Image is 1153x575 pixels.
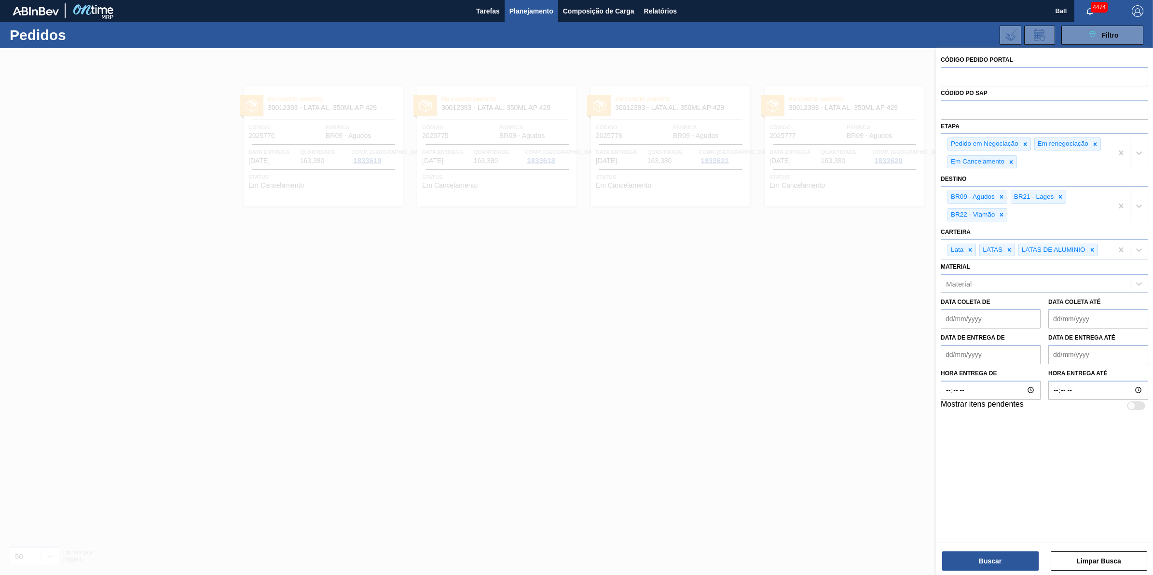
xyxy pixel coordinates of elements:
[946,280,972,288] div: Material
[563,5,634,17] span: Composição de Carga
[941,299,990,305] label: Data coleta de
[1048,309,1148,329] input: dd/mm/yyyy
[1048,334,1115,341] label: Data de Entrega até
[941,56,1013,63] label: Código Pedido Portal
[941,345,1041,364] input: dd/mm/yyyy
[1048,367,1148,381] label: Hora entrega até
[1019,244,1087,256] div: LATAS DE ALUMINIO
[1000,26,1021,45] div: Importar Negociações dos Pedidos
[948,191,996,203] div: BR09 - Agudos
[941,176,966,182] label: Destino
[941,400,1024,411] label: Mostrar itens pendentes
[1035,138,1090,150] div: Em renegociação
[1091,2,1108,13] span: 4474
[941,367,1041,381] label: Hora entrega de
[1048,345,1148,364] input: dd/mm/yyyy
[1061,26,1143,45] button: Filtro
[948,209,996,221] div: BR22 - Viamão
[941,309,1041,329] input: dd/mm/yyyy
[941,334,1005,341] label: Data de Entrega de
[1132,5,1143,17] img: Logout
[948,156,1006,168] div: Em Cancelamento
[941,229,971,235] label: Carteira
[1048,299,1100,305] label: Data coleta até
[941,90,988,96] label: Códido PO SAP
[1074,4,1105,18] button: Notificações
[10,29,159,41] h1: Pedidos
[1102,31,1119,39] span: Filtro
[1011,191,1056,203] div: BR21 - Lages
[644,5,677,17] span: Relatórios
[1024,26,1055,45] div: Solicitação de Revisão de Pedidos
[941,123,960,130] label: Etapa
[980,244,1004,256] div: LATAS
[509,5,553,17] span: Planejamento
[13,7,59,15] img: TNhmsLtSVTkK8tSr43FrP2fwEKptu5GPRR3wAAAABJRU5ErkJggg==
[941,263,970,270] label: Material
[948,138,1020,150] div: Pedido em Negociação
[476,5,500,17] span: Tarefas
[948,244,965,256] div: Lata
